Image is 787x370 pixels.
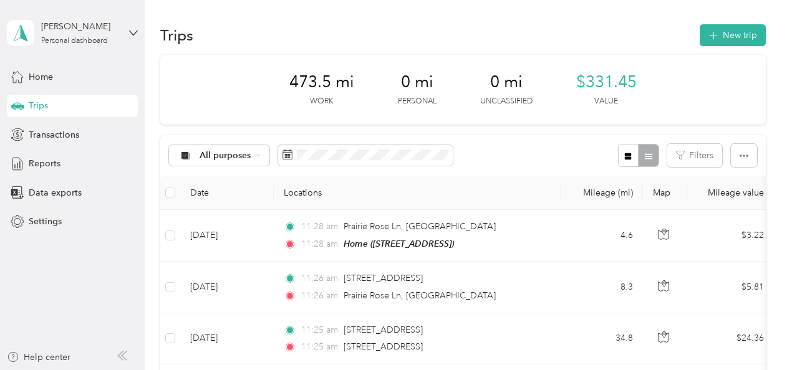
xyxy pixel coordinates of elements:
[344,273,423,283] span: [STREET_ADDRESS]
[289,72,354,92] span: 473.5 mi
[301,289,338,303] span: 11:26 am
[561,262,643,313] td: 8.3
[180,313,274,364] td: [DATE]
[490,72,523,92] span: 0 mi
[310,96,333,107] p: Work
[576,72,637,92] span: $331.45
[180,210,274,262] td: [DATE]
[401,72,433,92] span: 0 mi
[301,340,338,354] span: 11:25 am
[344,239,454,249] span: Home ([STREET_ADDRESS])
[29,99,48,112] span: Trips
[301,323,338,337] span: 11:25 am
[687,210,774,262] td: $3.22
[643,176,687,210] th: Map
[41,37,108,45] div: Personal dashboard
[29,128,79,141] span: Transactions
[301,220,338,234] span: 11:28 am
[594,96,618,107] p: Value
[687,262,774,313] td: $5.81
[160,29,193,42] h1: Trips
[700,24,766,46] button: New trip
[200,151,251,160] span: All purposes
[398,96,437,107] p: Personal
[687,176,774,210] th: Mileage value
[29,157,60,170] span: Reports
[344,325,423,335] span: [STREET_ADDRESS]
[561,313,643,364] td: 34.8
[344,221,496,232] span: Prairie Rose Ln, [GEOGRAPHIC_DATA]
[344,341,423,352] span: [STREET_ADDRESS]
[180,176,274,210] th: Date
[667,144,722,167] button: Filters
[274,176,561,210] th: Locations
[561,176,643,210] th: Mileage (mi)
[561,210,643,262] td: 4.6
[29,70,53,83] span: Home
[180,262,274,313] td: [DATE]
[301,272,338,285] span: 11:26 am
[29,215,62,228] span: Settings
[29,186,82,199] span: Data exports
[717,300,787,370] iframe: Everlance-gr Chat Button Frame
[301,237,338,251] span: 11:28 am
[344,290,496,301] span: Prairie Rose Ln, [GEOGRAPHIC_DATA]
[41,20,119,33] div: [PERSON_NAME]
[480,96,533,107] p: Unclassified
[7,351,70,364] button: Help center
[687,313,774,364] td: $24.36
